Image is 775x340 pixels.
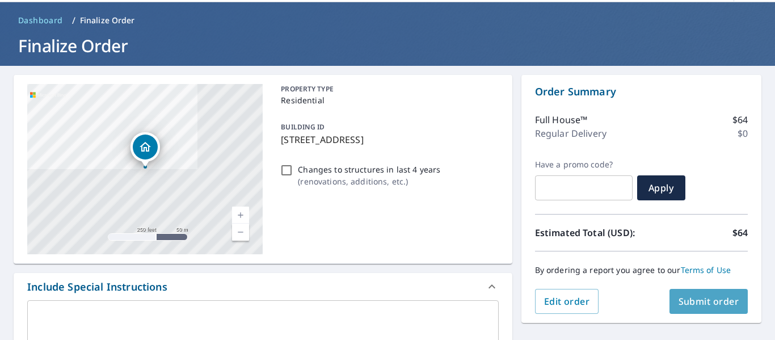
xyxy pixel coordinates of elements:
button: Apply [637,175,685,200]
p: BUILDING ID [281,122,325,132]
span: Edit order [544,295,590,308]
button: Edit order [535,289,599,314]
p: ( renovations, additions, etc. ) [298,175,440,187]
span: Apply [646,182,676,194]
div: Include Special Instructions [27,279,167,295]
p: Changes to structures in last 4 years [298,163,440,175]
p: By ordering a report you agree to our [535,265,748,275]
div: Dropped pin, building 1, Residential property, 819 Timber Mill Ln Indianapolis, IN 46260 [130,132,160,167]
li: / [72,14,75,27]
a: Current Level 17, Zoom Out [232,224,249,241]
p: $64 [732,113,748,127]
h1: Finalize Order [14,34,761,57]
label: Have a promo code? [535,159,633,170]
p: $0 [738,127,748,140]
span: Submit order [679,295,739,308]
a: Dashboard [14,11,68,30]
span: Dashboard [18,15,63,26]
p: Order Summary [535,84,748,99]
p: Estimated Total (USD): [535,226,642,240]
p: Full House™ [535,113,588,127]
p: Finalize Order [80,15,135,26]
p: [STREET_ADDRESS] [281,133,494,146]
nav: breadcrumb [14,11,761,30]
p: $64 [732,226,748,240]
button: Submit order [669,289,748,314]
a: Current Level 17, Zoom In [232,207,249,224]
p: Regular Delivery [535,127,606,140]
p: PROPERTY TYPE [281,84,494,94]
div: Include Special Instructions [14,273,512,300]
p: Residential [281,94,494,106]
a: Terms of Use [681,265,731,275]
